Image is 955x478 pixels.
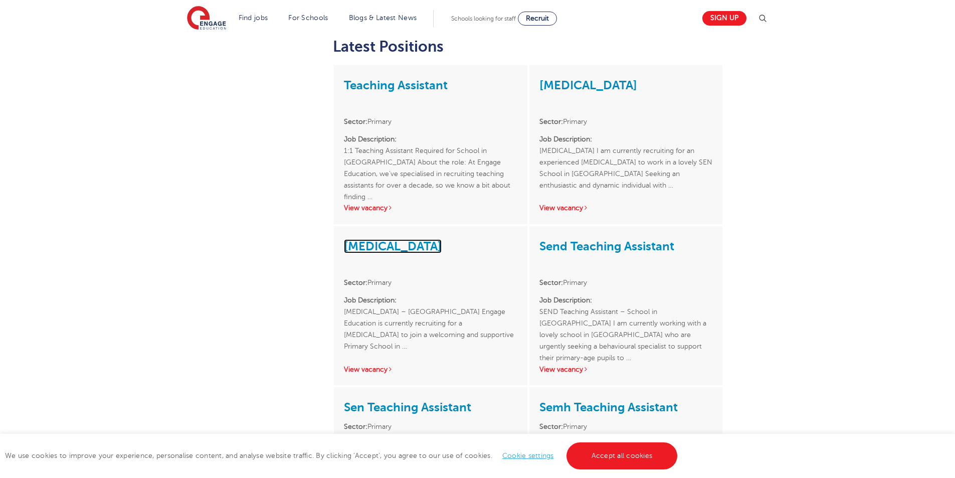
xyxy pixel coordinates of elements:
strong: Sector: [344,118,367,125]
strong: Job Description: [539,296,592,304]
a: Semh Teaching Assistant [539,400,678,414]
p: [MEDICAL_DATA] I am currently recruiting for an experienced [MEDICAL_DATA] to work in a lovely SE... [539,133,712,191]
strong: Sector: [344,423,367,430]
img: Engage Education [187,6,226,31]
strong: Job Description: [539,135,592,143]
a: Recruit [518,12,557,26]
li: Primary [344,116,517,127]
li: Primary [539,277,712,288]
a: [MEDICAL_DATA] [344,239,442,253]
li: Primary [539,116,712,127]
strong: Sector: [539,118,563,125]
p: SEND Teaching Assistant – School in [GEOGRAPHIC_DATA] I am currently working with a lovely school... [539,294,712,352]
strong: Job Description: [344,135,397,143]
a: [MEDICAL_DATA] [539,78,637,92]
p: 1:1 Teaching Assistant Required for School in [GEOGRAPHIC_DATA] About the role: At Engage Educati... [344,133,517,191]
a: View vacancy [344,204,393,212]
p: [MEDICAL_DATA] – [GEOGRAPHIC_DATA] Engage Education is currently recruiting for a [MEDICAL_DATA] ... [344,294,517,352]
a: Blogs & Latest News [349,14,417,22]
a: Accept all cookies [566,442,678,469]
a: Find jobs [239,14,268,22]
strong: Job Description: [344,296,397,304]
a: View vacancy [344,366,393,373]
a: View vacancy [539,204,589,212]
a: Teaching Assistant [344,78,448,92]
span: Recruit [526,15,549,22]
li: Primary [344,421,517,432]
h2: Latest Positions [333,38,723,55]
li: Primary [344,277,517,288]
strong: Sector: [344,279,367,286]
strong: Sector: [539,279,563,286]
a: Sign up [702,11,746,26]
a: View vacancy [539,366,589,373]
span: We use cookies to improve your experience, personalise content, and analyse website traffic. By c... [5,452,680,459]
a: Sen Teaching Assistant [344,400,471,414]
li: Primary [539,421,712,432]
strong: Sector: [539,423,563,430]
span: Schools looking for staff [451,15,516,22]
a: Send Teaching Assistant [539,239,674,253]
a: Cookie settings [502,452,554,459]
a: For Schools [288,14,328,22]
